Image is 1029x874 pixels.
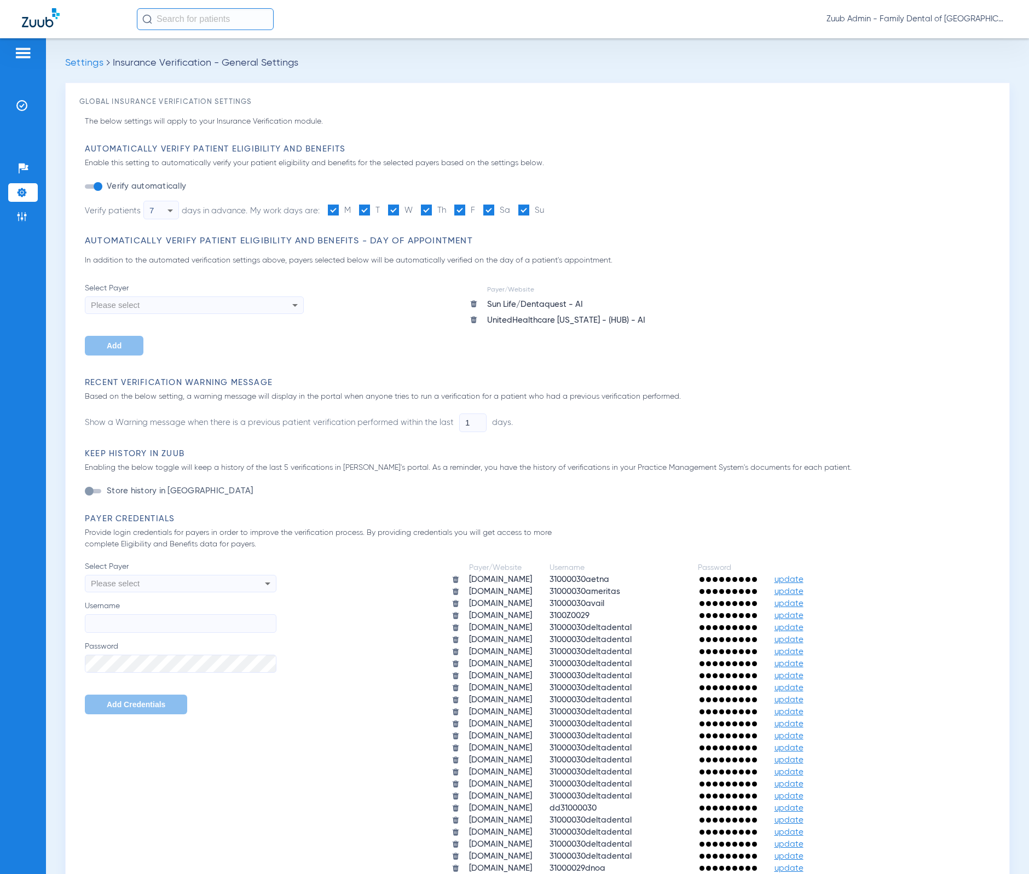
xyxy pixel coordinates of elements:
[107,700,165,709] span: Add Credentials
[774,756,803,764] span: update
[85,514,996,525] h3: Payer Credentials
[22,8,60,27] img: Zuub Logo
[774,696,803,704] span: update
[518,205,544,217] label: Su
[774,672,803,680] span: update
[483,205,510,217] label: Sa
[85,614,276,633] input: Username
[452,780,460,788] img: trash.svg
[452,804,460,812] img: trash.svg
[452,660,460,668] img: trash.svg
[550,611,589,620] span: 3100Z0029
[550,744,632,752] span: 31000030deltadental
[452,744,460,752] img: trash.svg
[105,486,253,497] label: Store history in [GEOGRAPHIC_DATA]
[452,648,460,656] img: trash.svg
[85,377,996,388] h3: Recent Verification Warning Message
[774,575,803,584] span: update
[461,743,540,754] td: [DOMAIN_NAME]
[85,255,996,266] p: In addition to the automated verification settings above, payers selected below will be automatic...
[774,624,803,632] span: update
[550,840,632,848] span: 31000030deltadental
[85,641,276,673] label: Password
[85,462,996,474] p: Enabling the below toggle will keep a history of the last 5 verifications in [PERSON_NAME]'s port...
[461,646,540,657] td: [DOMAIN_NAME]
[487,284,646,296] td: Payer/Website
[461,598,540,609] td: [DOMAIN_NAME]
[452,575,460,584] img: trash.svg
[452,732,460,740] img: trash.svg
[452,672,460,680] img: trash.svg
[137,8,274,30] input: Search for patients
[550,648,632,656] span: 31000030deltadental
[461,815,540,826] td: [DOMAIN_NAME]
[452,696,460,704] img: trash.svg
[85,236,996,247] h3: Automatically Verify Patient Eligibility and Benefits - Day of Appointment
[550,780,632,788] span: 31000030deltadental
[452,768,460,776] img: trash.svg
[774,587,803,596] span: update
[452,599,460,608] img: trash.svg
[388,205,413,217] label: W
[461,827,540,838] td: [DOMAIN_NAME]
[452,636,460,644] img: trash.svg
[461,634,540,645] td: [DOMAIN_NAME]
[550,636,632,644] span: 31000030deltadental
[774,816,803,824] span: update
[142,14,152,24] img: Search Icon
[65,58,103,68] span: Settings
[550,828,632,836] span: 31000030deltadental
[113,58,298,68] span: Insurance Verification - General Settings
[461,695,540,706] td: [DOMAIN_NAME]
[550,708,632,716] span: 31000030deltadental
[452,720,460,728] img: trash.svg
[461,779,540,790] td: [DOMAIN_NAME]
[421,205,446,217] label: Th
[91,300,140,310] span: Please select
[85,391,996,403] p: Based on the below setting, a warning message will display in the portal when anyone tries to run...
[85,695,187,714] button: Add Credentials
[774,708,803,716] span: update
[774,792,803,800] span: update
[550,732,632,740] span: 31000030deltadental
[452,840,460,848] img: trash.svg
[541,562,689,573] td: Username
[774,840,803,848] span: update
[328,205,351,217] label: M
[452,756,460,764] img: trash.svg
[452,816,460,824] img: trash.svg
[550,672,632,680] span: 31000030deltadental
[91,579,140,588] span: Please select
[487,313,645,327] div: UnitedHealthcare [US_STATE] - (HUB) - AI
[85,116,996,127] p: The below settings will apply to your Insurance Verification module.
[85,561,276,572] span: Select Payer
[461,707,540,718] td: [DOMAIN_NAME]
[550,816,632,824] span: 31000030deltadental
[85,655,276,673] input: Password
[550,792,632,800] span: 31000030deltadental
[550,756,632,764] span: 31000030deltadental
[461,610,540,621] td: [DOMAIN_NAME]
[85,601,276,633] label: Username
[461,791,540,802] td: [DOMAIN_NAME]
[461,586,540,597] td: [DOMAIN_NAME]
[452,792,460,800] img: trash.svg
[452,684,460,692] img: trash.svg
[550,599,604,608] span: 31000030avail
[774,636,803,644] span: update
[85,201,247,219] div: Verify patients days in advance.
[461,683,540,694] td: [DOMAIN_NAME]
[79,97,996,108] h3: Global Insurance Verification Settings
[461,671,540,681] td: [DOMAIN_NAME]
[550,864,605,872] span: 31000029dnoa
[774,852,803,860] span: update
[452,828,460,836] img: trash.svg
[461,803,540,814] td: [DOMAIN_NAME]
[774,804,803,812] span: update
[774,720,803,728] span: update
[452,611,460,620] img: trash.svg
[461,851,540,862] td: [DOMAIN_NAME]
[85,144,996,155] h3: Automatically Verify Patient Eligibility and Benefits
[774,684,803,692] span: update
[461,622,540,633] td: [DOMAIN_NAME]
